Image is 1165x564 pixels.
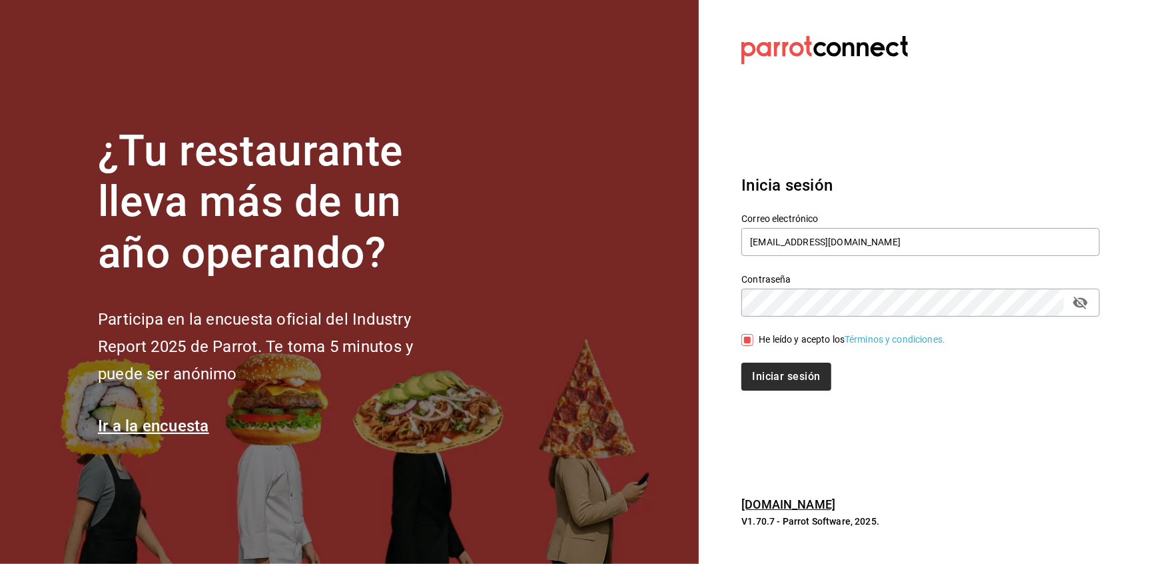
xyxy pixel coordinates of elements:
[98,306,458,387] h2: Participa en la encuesta oficial del Industry Report 2025 de Parrot. Te toma 5 minutos y puede se...
[741,214,1100,223] label: Correo electrónico
[741,497,835,511] a: [DOMAIN_NAME]
[98,417,209,435] a: Ir a la encuesta
[845,334,945,345] a: Términos y condiciones.
[741,173,1100,197] h3: Inicia sesión
[741,363,831,391] button: Iniciar sesión
[741,515,1100,528] p: V1.70.7 - Parrot Software, 2025.
[741,228,1100,256] input: Ingresa tu correo electrónico
[759,333,945,347] div: He leído y acepto los
[1069,291,1092,314] button: passwordField
[98,126,458,279] h1: ¿Tu restaurante lleva más de un año operando?
[741,275,1100,284] label: Contraseña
